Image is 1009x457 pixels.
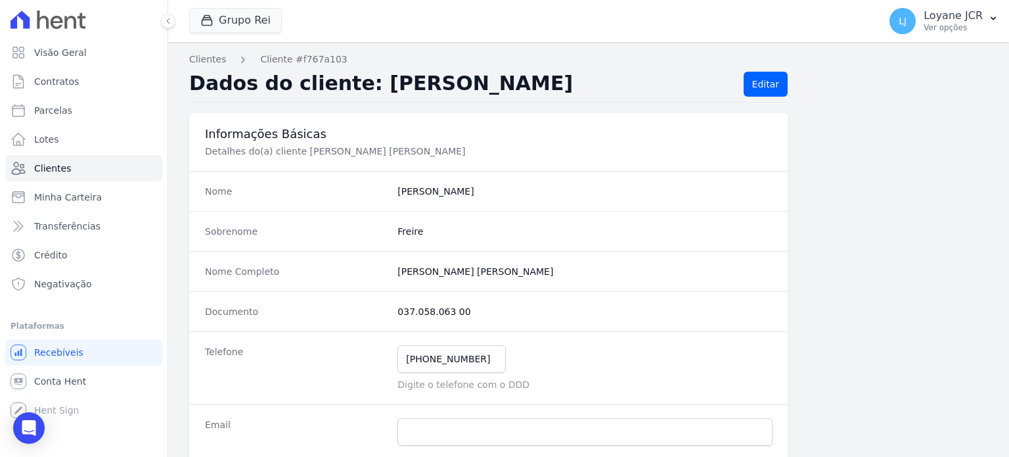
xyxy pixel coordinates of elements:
span: Clientes [34,162,71,175]
dt: Sobrenome [205,225,387,238]
a: Transferências [5,213,162,239]
a: Cliente #f767a103 [260,53,347,66]
a: Recebíveis [5,339,162,366]
p: Loyane JCR [924,9,983,22]
p: Ver opções [924,22,983,33]
div: Open Intercom Messenger [13,412,45,444]
dd: 037.058.063 00 [397,305,773,318]
span: Transferências [34,220,101,233]
dt: Nome [205,185,387,198]
a: Parcelas [5,97,162,124]
h3: Informações Básicas [205,126,773,142]
a: Lotes [5,126,162,153]
dt: Email [205,418,387,446]
a: Editar [744,72,788,97]
div: Plataformas [11,318,157,334]
span: LJ [899,16,907,26]
dd: [PERSON_NAME] [397,185,773,198]
span: Parcelas [34,104,72,117]
nav: Breadcrumb [189,53,988,66]
span: Visão Geral [34,46,87,59]
a: Clientes [5,155,162,181]
h2: Dados do cliente: [PERSON_NAME] [189,72,733,97]
dd: Freire [397,225,773,238]
span: Contratos [34,75,79,88]
span: Recebíveis [34,346,83,359]
span: Negativação [34,277,92,291]
dt: Nome Completo [205,265,387,278]
p: Detalhes do(a) cliente [PERSON_NAME] [PERSON_NAME] [205,145,646,158]
p: Digite o telefone com o DDD [397,378,773,391]
span: Crédito [34,249,68,262]
a: Clientes [189,53,226,66]
dt: Documento [205,305,387,318]
span: Lotes [34,133,59,146]
a: Negativação [5,271,162,297]
a: Crédito [5,242,162,268]
button: Grupo Rei [189,8,282,33]
dd: [PERSON_NAME] [PERSON_NAME] [397,265,773,278]
a: Visão Geral [5,39,162,66]
a: Minha Carteira [5,184,162,210]
span: Conta Hent [34,375,86,388]
span: Minha Carteira [34,191,102,204]
button: LJ Loyane JCR Ver opções [879,3,1009,39]
dt: Telefone [205,345,387,391]
a: Contratos [5,68,162,95]
a: Conta Hent [5,368,162,395]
